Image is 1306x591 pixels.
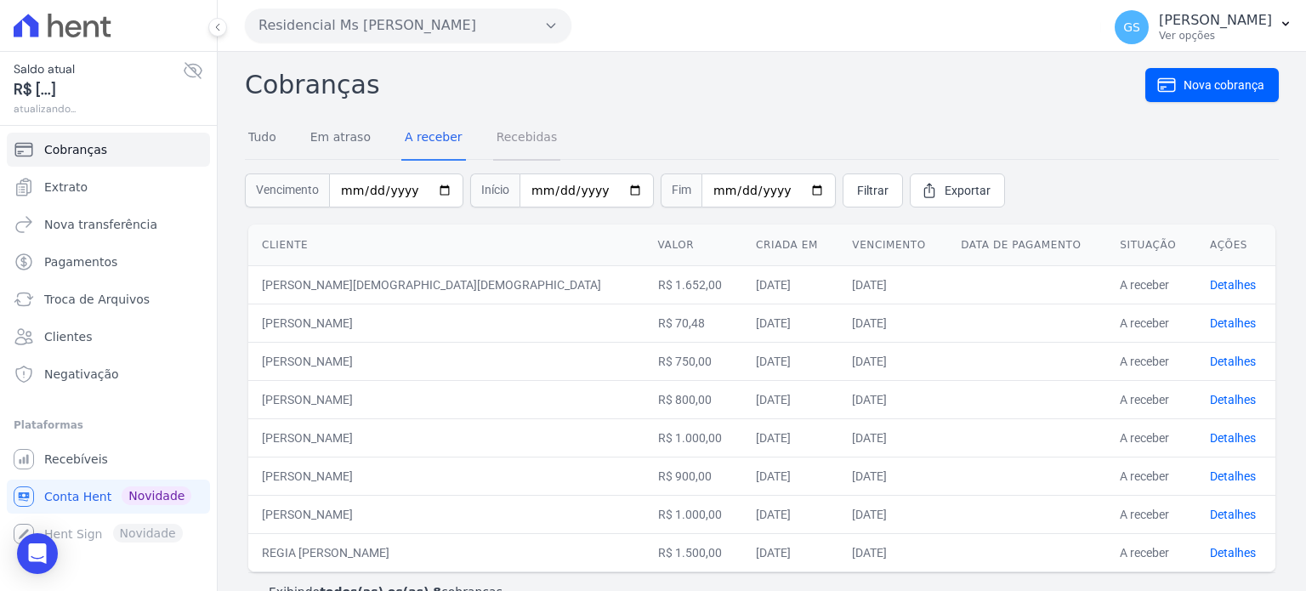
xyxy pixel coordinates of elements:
th: Valor [644,224,743,266]
a: Nova cobrança [1145,68,1279,102]
th: Situação [1106,224,1196,266]
span: R$ [...] [14,78,183,101]
td: [DATE] [742,495,838,533]
span: Cobranças [44,141,107,158]
td: A receber [1106,304,1196,342]
a: Detalhes [1210,469,1256,483]
div: Plataformas [14,415,203,435]
a: Cobranças [7,133,210,167]
span: Extrato [44,179,88,196]
td: R$ 800,00 [644,380,743,418]
td: [DATE] [742,380,838,418]
td: [PERSON_NAME] [248,380,644,418]
a: Detalhes [1210,431,1256,445]
td: R$ 70,48 [644,304,743,342]
th: Data de pagamento [947,224,1106,266]
span: Recebíveis [44,451,108,468]
a: Recebíveis [7,442,210,476]
td: [PERSON_NAME] [248,304,644,342]
span: Conta Hent [44,488,111,505]
span: Nova transferência [44,216,157,233]
td: [DATE] [838,495,947,533]
td: A receber [1106,418,1196,457]
td: [DATE] [838,380,947,418]
td: [DATE] [838,342,947,380]
p: Ver opções [1159,29,1272,43]
th: Cliente [248,224,644,266]
button: GS [PERSON_NAME] Ver opções [1101,3,1306,51]
span: Vencimento [245,173,329,207]
span: Exportar [945,182,991,199]
a: Tudo [245,116,280,161]
a: Negativação [7,357,210,391]
th: Vencimento [838,224,947,266]
td: A receber [1106,495,1196,533]
span: Fim [661,173,701,207]
td: R$ 1.652,00 [644,265,743,304]
div: Open Intercom Messenger [17,533,58,574]
span: Clientes [44,328,92,345]
td: [DATE] [838,304,947,342]
a: Em atraso [307,116,374,161]
span: Início [470,173,520,207]
span: Nova cobrança [1184,77,1264,94]
td: A receber [1106,457,1196,495]
nav: Sidebar [14,133,203,551]
td: [PERSON_NAME][DEMOGRAPHIC_DATA][DEMOGRAPHIC_DATA] [248,265,644,304]
a: Clientes [7,320,210,354]
td: [PERSON_NAME] [248,418,644,457]
th: Ações [1196,224,1275,266]
a: Detalhes [1210,278,1256,292]
td: R$ 900,00 [644,457,743,495]
a: Detalhes [1210,546,1256,560]
td: A receber [1106,533,1196,571]
td: [DATE] [838,533,947,571]
a: Detalhes [1210,508,1256,521]
button: Residencial Ms [PERSON_NAME] [245,9,571,43]
span: Negativação [44,366,119,383]
h2: Cobranças [245,65,1145,104]
span: Saldo atual [14,60,183,78]
span: atualizando... [14,101,183,116]
td: R$ 1.500,00 [644,533,743,571]
td: [DATE] [742,304,838,342]
a: A receber [401,116,466,161]
td: [DATE] [742,265,838,304]
td: [DATE] [838,265,947,304]
a: Detalhes [1210,355,1256,368]
span: Filtrar [857,182,889,199]
td: A receber [1106,380,1196,418]
span: Novidade [122,486,191,505]
td: A receber [1106,342,1196,380]
td: R$ 750,00 [644,342,743,380]
td: [DATE] [742,342,838,380]
td: [PERSON_NAME] [248,495,644,533]
td: [PERSON_NAME] [248,457,644,495]
a: Detalhes [1210,316,1256,330]
td: REGIA [PERSON_NAME] [248,533,644,571]
a: Recebidas [493,116,561,161]
a: Extrato [7,170,210,204]
th: Criada em [742,224,838,266]
a: Exportar [910,173,1005,207]
a: Filtrar [843,173,903,207]
td: R$ 1.000,00 [644,418,743,457]
span: Troca de Arquivos [44,291,150,308]
td: [DATE] [742,533,838,571]
a: Conta Hent Novidade [7,480,210,514]
td: R$ 1.000,00 [644,495,743,533]
td: A receber [1106,265,1196,304]
span: Pagamentos [44,253,117,270]
td: [DATE] [742,457,838,495]
p: [PERSON_NAME] [1159,12,1272,29]
td: [DATE] [838,418,947,457]
td: [DATE] [838,457,947,495]
a: Nova transferência [7,207,210,242]
a: Pagamentos [7,245,210,279]
td: [PERSON_NAME] [248,342,644,380]
td: [DATE] [742,418,838,457]
span: GS [1123,21,1140,33]
a: Detalhes [1210,393,1256,406]
a: Troca de Arquivos [7,282,210,316]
